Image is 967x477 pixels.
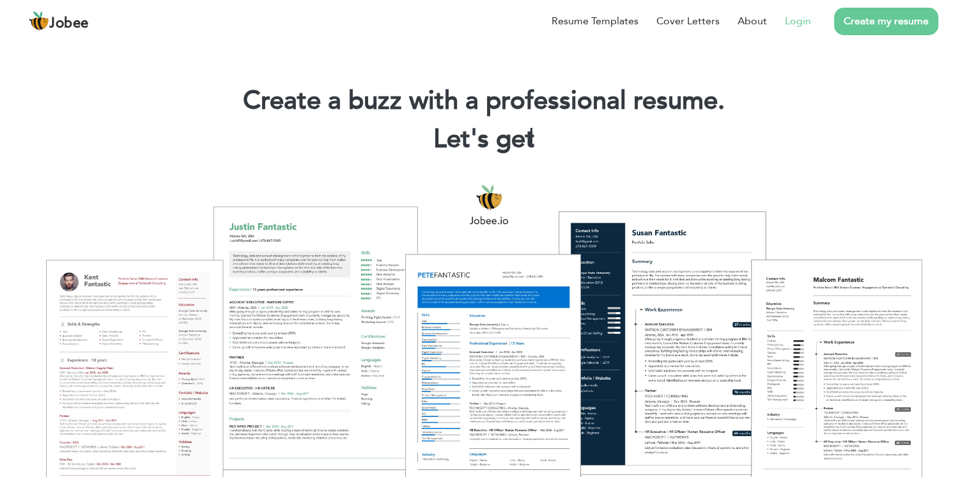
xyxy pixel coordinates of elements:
[656,13,720,29] a: Cover Letters
[785,13,811,29] a: Login
[29,11,49,31] img: jobee.io
[552,13,638,29] a: Resume Templates
[496,121,535,157] span: get
[49,17,89,31] span: Jobee
[529,121,534,157] span: |
[19,123,948,156] h2: Let's
[19,84,948,118] h1: Create a buzz with a professional resume.
[834,8,938,35] a: Create my resume
[738,13,767,29] a: About
[29,11,89,31] a: Jobee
